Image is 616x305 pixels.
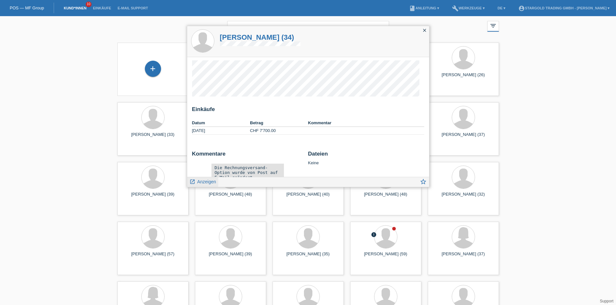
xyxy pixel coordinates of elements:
th: Kommentar [308,119,424,127]
i: book [409,5,416,12]
i: error [371,232,377,238]
a: POS — MF Group [10,5,44,10]
i: star_border [420,178,427,185]
div: [PERSON_NAME] (48) [200,192,261,202]
h2: Kommentare [192,151,303,160]
div: [PERSON_NAME] (48) [355,192,416,202]
a: star_border [420,179,427,187]
span: Anzeigen [197,179,216,184]
div: Kund*in hinzufügen [145,63,161,74]
th: Datum [192,119,250,127]
div: [PERSON_NAME] (39) [123,192,183,202]
div: [PERSON_NAME] (33) [123,132,183,142]
a: E-Mail Support [114,6,151,10]
div: [PERSON_NAME] (32) [433,192,494,202]
h2: Einkäufe [192,106,424,116]
i: launch [189,179,195,185]
span: 10 [86,2,92,7]
i: filter_list [490,22,497,29]
td: CHF 7'700.00 [250,127,308,135]
div: [PERSON_NAME] (35) [278,251,339,262]
a: Kund*innen [60,6,90,10]
td: [DATE] [192,127,250,135]
th: Betrag [250,119,308,127]
a: DE ▾ [494,6,509,10]
a: account_circleStargold Trading GmbH - [PERSON_NAME] ▾ [515,6,613,10]
i: build [452,5,459,12]
div: [PERSON_NAME] (37) [433,251,494,262]
div: Keine [308,151,424,165]
input: Suche... [227,21,389,36]
div: [PERSON_NAME] (57) [123,251,183,262]
a: [PERSON_NAME] (34) [220,33,300,41]
div: [PERSON_NAME] (40) [278,192,339,202]
div: Die Rechnungsversand-Option wurde von Post auf E-Mail geändert. [215,165,281,180]
i: close [422,28,427,33]
a: Einkäufe [90,6,114,10]
div: [PERSON_NAME] (59) [355,251,416,262]
div: Unbestätigt, in Bearbeitung [371,232,377,239]
a: launch Anzeigen [189,177,216,185]
a: buildWerkzeuge ▾ [449,6,488,10]
div: [PERSON_NAME] (26) [433,72,494,83]
a: Support [600,299,613,303]
i: account_circle [518,5,525,12]
div: [PERSON_NAME] (39) [200,251,261,262]
div: [PERSON_NAME] (37) [433,132,494,142]
h2: Dateien [308,151,424,160]
a: bookAnleitung ▾ [406,6,442,10]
